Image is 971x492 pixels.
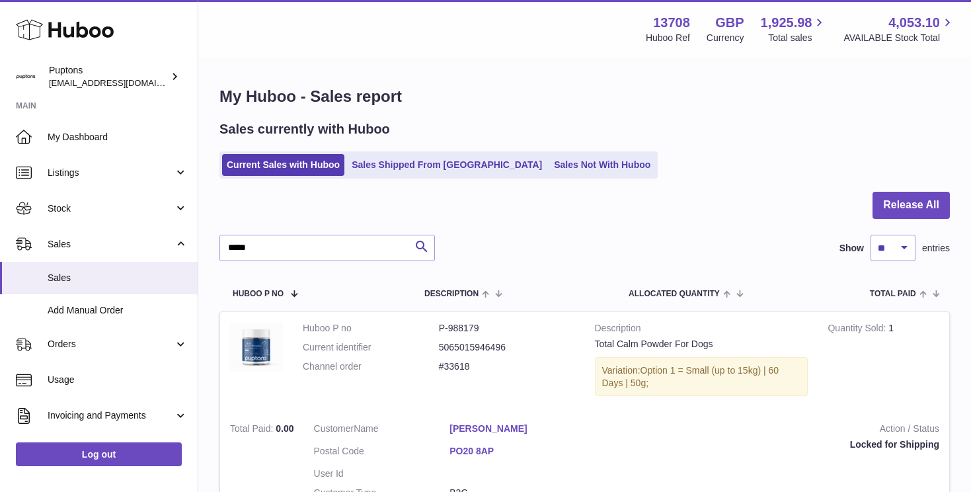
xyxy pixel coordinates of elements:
[439,322,575,335] dd: P-988179
[48,131,188,143] span: My Dashboard
[424,290,479,298] span: Description
[707,32,744,44] div: Currency
[646,32,690,44] div: Huboo Ref
[49,64,168,89] div: Puptons
[549,154,655,176] a: Sales Not With Huboo
[48,202,174,215] span: Stock
[843,32,955,44] span: AVAILABLE Stock Total
[48,374,188,386] span: Usage
[828,323,888,337] strong: Quantity Sold
[233,290,284,298] span: Huboo P no
[602,365,779,388] span: Option 1 = Small (up to 15kg) | 60 Days | 50g;
[230,423,276,437] strong: Total Paid
[16,67,36,87] img: hello@puptons.com
[653,14,690,32] strong: 13708
[276,423,293,434] span: 0.00
[595,338,808,350] div: Total Calm Powder For Dogs
[605,438,939,451] div: Locked for Shipping
[219,120,390,138] h2: Sales currently with Huboo
[314,423,354,434] span: Customer
[347,154,547,176] a: Sales Shipped From [GEOGRAPHIC_DATA]
[870,290,916,298] span: Total paid
[839,242,864,255] label: Show
[715,14,744,32] strong: GBP
[761,14,828,44] a: 1,925.98 Total sales
[303,360,439,373] dt: Channel order
[888,14,940,32] span: 4,053.10
[761,14,812,32] span: 1,925.98
[303,322,439,335] dt: Huboo P no
[314,468,450,480] dt: User Id
[595,357,808,397] div: Variation:
[219,86,950,107] h1: My Huboo - Sales report
[48,409,174,422] span: Invoicing and Payments
[49,77,194,88] span: [EMAIL_ADDRESS][DOMAIN_NAME]
[439,341,575,354] dd: 5065015946496
[843,14,955,44] a: 4,053.10 AVAILABLE Stock Total
[449,423,586,435] a: [PERSON_NAME]
[629,290,720,298] span: ALLOCATED Quantity
[439,360,575,373] dd: #33618
[595,322,808,338] strong: Description
[222,154,344,176] a: Current Sales with Huboo
[48,304,188,317] span: Add Manual Order
[768,32,827,44] span: Total sales
[303,341,439,354] dt: Current identifier
[449,445,586,458] a: PO20 8AP
[48,167,174,179] span: Listings
[314,423,450,438] dt: Name
[873,192,950,219] button: Release All
[605,423,939,438] strong: Action / Status
[48,238,174,251] span: Sales
[314,445,450,461] dt: Postal Code
[230,322,283,372] img: TotalCalmPowder120.jpg
[922,242,950,255] span: entries
[48,338,174,350] span: Orders
[16,442,182,466] a: Log out
[818,312,949,413] td: 1
[48,272,188,284] span: Sales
